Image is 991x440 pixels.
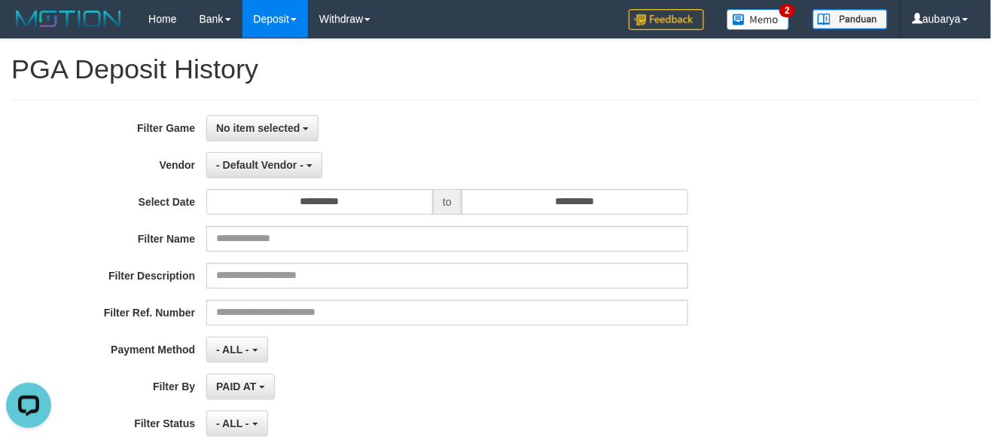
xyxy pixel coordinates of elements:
[779,4,795,17] span: 2
[727,9,790,30] img: Button%20Memo.svg
[216,344,249,356] span: - ALL -
[433,189,462,215] span: to
[216,380,256,393] span: PAID AT
[629,9,704,30] img: Feedback.jpg
[206,374,275,399] button: PAID AT
[6,6,51,51] button: Open LiveChat chat widget
[216,159,303,171] span: - Default Vendor -
[216,417,249,429] span: - ALL -
[11,8,126,30] img: MOTION_logo.png
[206,115,319,141] button: No item selected
[216,122,300,134] span: No item selected
[206,152,322,178] button: - Default Vendor -
[11,54,980,84] h1: PGA Deposit History
[206,337,267,362] button: - ALL -
[813,9,888,29] img: panduan.png
[206,411,267,436] button: - ALL -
